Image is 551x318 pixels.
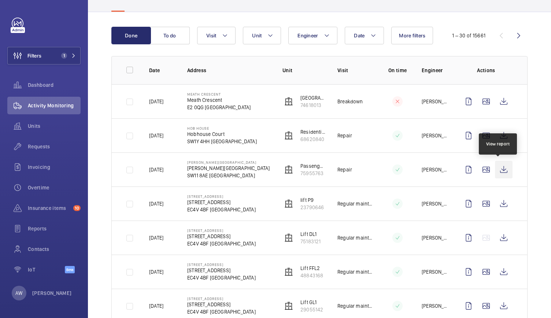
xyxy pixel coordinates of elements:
p: Repair [337,132,352,139]
p: [STREET_ADDRESS] [187,199,256,206]
p: Passenger Lift 5 - Staff Lift [300,162,326,170]
p: lift P9 [300,196,324,204]
img: elevator.svg [284,131,293,140]
span: Units [28,122,81,130]
button: Filters1 [7,47,81,64]
p: [DATE] [149,132,163,139]
p: EC4V 4BF [GEOGRAPHIC_DATA] [187,274,256,281]
p: Meath Crescent [187,92,251,96]
p: [STREET_ADDRESS] [187,296,256,301]
p: Unit [282,67,326,74]
button: Visit [197,27,236,44]
p: Regular maintenance [337,234,373,241]
p: [DATE] [149,98,163,105]
p: [DATE] [149,200,163,207]
p: [STREET_ADDRESS] [187,233,256,240]
p: [PERSON_NAME] [422,302,448,310]
img: elevator.svg [284,233,293,242]
img: elevator.svg [284,165,293,174]
span: Reports [28,225,81,232]
span: Invoicing [28,163,81,171]
span: Unit [252,33,262,38]
p: [PERSON_NAME] [32,289,72,297]
span: 10 [73,205,81,211]
span: Requests [28,143,81,150]
p: [PERSON_NAME] [422,234,448,241]
button: To do [150,27,190,44]
p: 75955763 [300,170,326,177]
p: Lift FFL2 [300,265,323,272]
p: [DATE] [149,268,163,276]
p: [STREET_ADDRESS] [187,194,256,199]
p: On time [385,67,410,74]
span: 1 [61,53,67,59]
p: [PERSON_NAME][GEOGRAPHIC_DATA] [187,160,270,164]
p: 29055142 [300,306,323,313]
p: 74618013 [300,101,326,109]
div: View report [486,141,510,147]
span: Beta [65,266,75,273]
p: [DATE] [149,302,163,310]
span: Visit [206,33,216,38]
p: [STREET_ADDRESS] [187,228,256,233]
span: More filters [399,33,425,38]
p: [PERSON_NAME] [422,132,448,139]
p: Visit [337,67,373,74]
p: EC4V 4BF [GEOGRAPHIC_DATA] [187,308,256,315]
p: [STREET_ADDRESS] [187,262,256,267]
p: Regular maintenance [337,200,373,207]
p: 48843168 [300,272,323,279]
span: Contacts [28,245,81,253]
span: Dashboard [28,81,81,89]
p: Regular maintenance [337,302,373,310]
img: elevator.svg [284,97,293,106]
p: Repair [337,166,352,173]
p: E2 0QG [GEOGRAPHIC_DATA] [187,104,251,111]
p: EC4V 4BF [GEOGRAPHIC_DATA] [187,206,256,213]
span: Filters [27,52,41,59]
p: Regular maintenance [337,268,373,276]
p: [PERSON_NAME][GEOGRAPHIC_DATA] [187,164,270,172]
p: Meath Crescent [187,96,251,104]
button: Date [345,27,384,44]
p: 75183121 [300,238,321,245]
p: Lift DL1 [300,230,321,238]
button: Done [111,27,151,44]
p: Residential Lift 5 RHS [300,128,326,136]
p: [PERSON_NAME] [422,166,448,173]
p: Hob House [187,126,257,130]
img: elevator.svg [284,267,293,276]
span: IoT [28,266,65,273]
span: Engineer [297,33,318,38]
p: Address [187,67,271,74]
p: 23790646 [300,204,324,211]
p: SW11 8AE [GEOGRAPHIC_DATA] [187,172,270,179]
span: Activity Monitoring [28,102,81,109]
p: Hobhouse Court [187,130,257,138]
button: Engineer [288,27,337,44]
p: AW [15,289,22,297]
p: [DATE] [149,166,163,173]
p: [PERSON_NAME] [422,98,448,105]
div: 1 – 30 of 15661 [452,32,485,39]
span: Insurance items [28,204,70,212]
button: More filters [391,27,433,44]
p: EC4V 4BF [GEOGRAPHIC_DATA] [187,240,256,247]
p: 68620840 [300,136,326,143]
p: SW1Y 4HH [GEOGRAPHIC_DATA] [187,138,257,145]
p: [STREET_ADDRESS] [187,301,256,308]
span: Overtime [28,184,81,191]
img: elevator.svg [284,302,293,310]
p: [STREET_ADDRESS] [187,267,256,274]
p: Breakdown [337,98,363,105]
button: Unit [243,27,281,44]
p: [PERSON_NAME] [422,200,448,207]
p: [PERSON_NAME] [422,268,448,276]
p: Engineer [422,67,448,74]
p: [GEOGRAPHIC_DATA] - entrance lobby - Lift 6 - U1012155 - 6 [300,94,326,101]
p: [DATE] [149,234,163,241]
span: Date [354,33,365,38]
p: Actions [460,67,513,74]
p: Lift GL1 [300,299,323,306]
img: elevator.svg [284,199,293,208]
